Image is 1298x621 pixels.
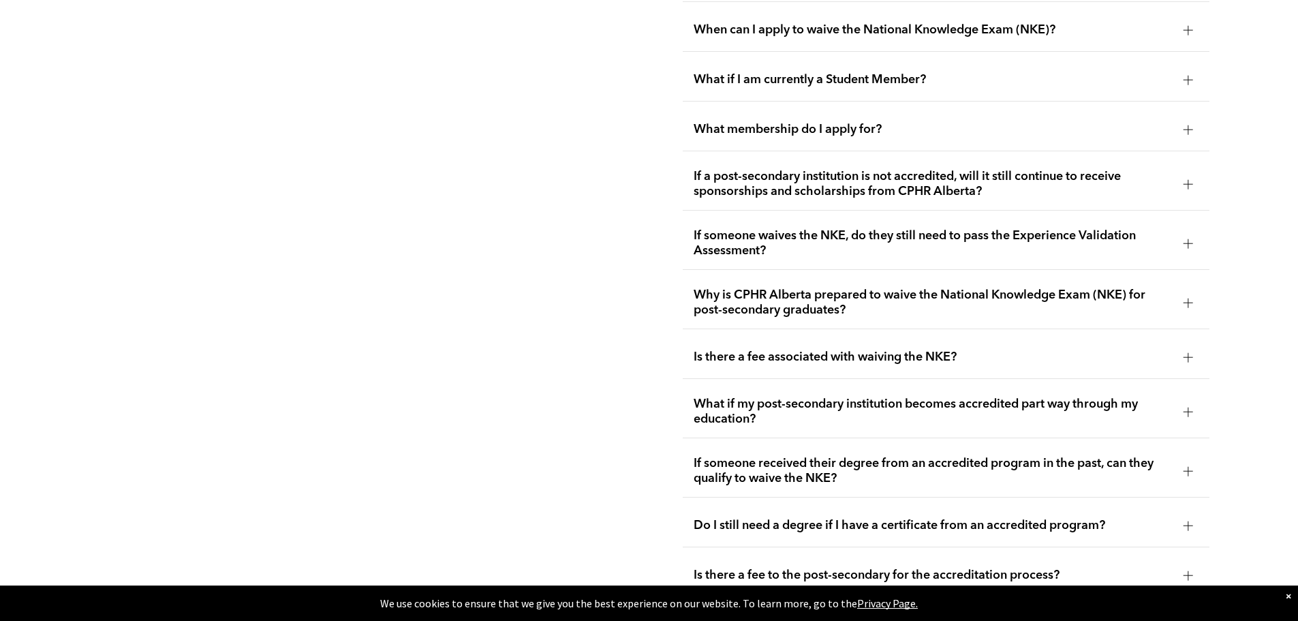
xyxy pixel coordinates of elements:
div: Dismiss notification [1286,589,1291,603]
span: What membership do I apply for? [694,122,1173,137]
span: What if I am currently a Student Member? [694,72,1173,87]
span: If someone received their degree from an accredited program in the past, can they qualify to waiv... [694,456,1173,486]
span: Why is CPHR Alberta prepared to waive the National Knowledge Exam (NKE) for post-secondary gradua... [694,288,1173,318]
span: If someone waives the NKE, do they still need to pass the Experience Validation Assessment? [694,228,1173,258]
span: If a post-secondary institution is not accredited, will it still continue to receive sponsorships... [694,169,1173,199]
span: What if my post-secondary institution becomes accredited part way through my education? [694,397,1173,427]
span: Do I still need a degree if I have a certificate from an accredited program? [694,518,1173,533]
a: Privacy Page. [857,596,918,610]
span: Is there a fee to the post-secondary for the accreditation process? [694,568,1173,583]
span: Is there a fee associated with waiving the NKE? [694,350,1173,365]
span: When can I apply to waive the National Knowledge Exam (NKE)? [694,22,1173,37]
